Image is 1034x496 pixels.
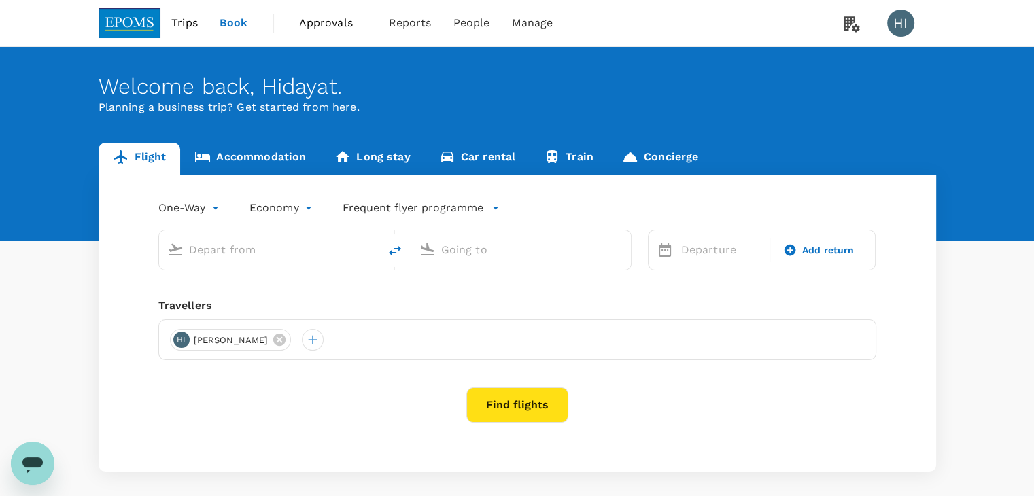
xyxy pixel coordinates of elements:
[171,15,198,31] span: Trips
[99,8,161,38] img: EPOMS SDN BHD
[11,442,54,485] iframe: Button to launch messaging window
[389,15,432,31] span: Reports
[681,242,761,258] p: Departure
[186,334,277,347] span: [PERSON_NAME]
[369,248,372,251] button: Open
[466,387,568,423] button: Find flights
[220,15,248,31] span: Book
[453,15,490,31] span: People
[530,143,608,175] a: Train
[425,143,530,175] a: Car rental
[343,200,483,216] p: Frequent flyer programme
[379,234,411,267] button: delete
[621,248,624,251] button: Open
[299,15,367,31] span: Approvals
[99,99,936,116] p: Planning a business trip? Get started from here.
[802,243,855,258] span: Add return
[249,197,315,219] div: Economy
[99,74,936,99] div: Welcome back , Hidayat .
[158,197,222,219] div: One-Way
[320,143,424,175] a: Long stay
[441,239,602,260] input: Going to
[158,298,876,314] div: Travellers
[173,332,190,348] div: HI
[887,10,914,37] div: HI
[343,200,500,216] button: Frequent flyer programme
[99,143,181,175] a: Flight
[180,143,320,175] a: Accommodation
[170,329,292,351] div: HI[PERSON_NAME]
[511,15,553,31] span: Manage
[608,143,712,175] a: Concierge
[189,239,350,260] input: Depart from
